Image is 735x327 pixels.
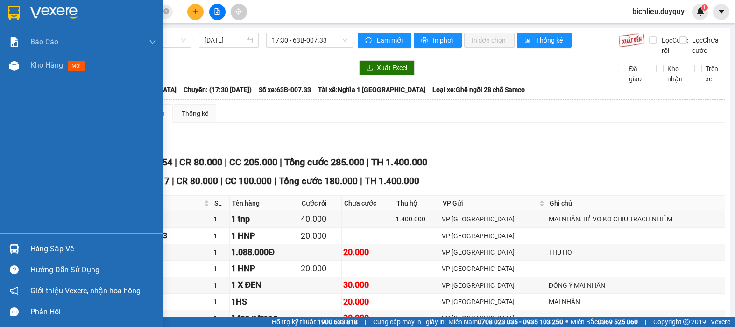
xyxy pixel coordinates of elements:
[433,35,454,45] span: In phơi
[701,4,708,11] sup: 1
[30,263,156,277] div: Hướng dẫn sử dụng
[235,8,242,15] span: aim
[272,317,358,327] span: Hỗ trợ kỹ thuật:
[172,176,174,186] span: |
[225,156,227,168] span: |
[664,64,687,84] span: Kho nhận
[421,37,429,44] span: printer
[696,7,705,16] img: icon-new-feature
[440,277,547,293] td: VP Sài Gòn
[414,33,462,48] button: printerIn phơi
[30,305,156,319] div: Phản hồi
[184,85,252,95] span: Chuyến: (17:30 [DATE])
[213,263,228,274] div: 1
[209,4,226,20] button: file-add
[442,247,545,257] div: VP [GEOGRAPHIC_DATA]
[301,262,340,275] div: 20.000
[30,242,156,256] div: Hàng sắp về
[598,318,638,326] strong: 0369 525 060
[365,176,419,186] span: TH 1.400.000
[536,35,564,45] span: Thống kê
[464,33,515,48] button: In đơn chọn
[213,214,228,224] div: 1
[625,64,649,84] span: Đã giao
[440,310,547,327] td: VP Sài Gòn
[231,312,297,325] div: 1 tnp x trong
[163,8,169,14] span: close-circle
[187,4,204,20] button: plus
[152,176,170,186] span: SL 7
[30,285,141,297] span: Giới thiệu Vexere, nhận hoa hồng
[442,231,545,241] div: VP [GEOGRAPHIC_DATA]
[9,61,19,71] img: warehouse-icon
[259,85,311,95] span: Số xe: 63B-007.33
[163,7,169,16] span: close-circle
[394,196,440,211] th: Thu hộ
[440,244,547,261] td: VP Sài Gòn
[299,196,342,211] th: Cước rồi
[343,312,392,325] div: 30.000
[230,196,299,211] th: Tên hàng
[8,6,20,20] img: logo-vxr
[367,156,369,168] span: |
[549,247,723,257] div: THU HÔ
[10,265,19,274] span: question-circle
[301,229,340,242] div: 20.000
[10,307,19,316] span: message
[9,244,19,254] img: warehouse-icon
[549,280,723,291] div: ĐỒNG Ý MAI NHÂN
[30,36,58,48] span: Báo cáo
[442,313,545,323] div: VP [GEOGRAPHIC_DATA]
[703,4,706,11] span: 1
[702,64,726,84] span: Trên xe
[683,319,690,325] span: copyright
[9,37,19,47] img: solution-icon
[225,176,272,186] span: CC 100.000
[231,278,297,291] div: 1 X ĐEN
[443,198,537,208] span: VP Gửi
[359,60,415,75] button: downloadXuất Excel
[440,211,547,227] td: VP Sài Gòn
[343,295,392,308] div: 20.000
[175,156,177,168] span: |
[440,294,547,310] td: VP Sài Gòn
[231,4,247,20] button: aim
[205,35,245,45] input: 11/09/2025
[442,280,545,291] div: VP [GEOGRAPHIC_DATA]
[213,247,228,257] div: 1
[179,156,222,168] span: CR 80.000
[448,317,563,327] span: Miền Nam
[367,64,373,72] span: download
[274,176,276,186] span: |
[343,278,392,291] div: 30.000
[318,85,425,95] span: Tài xế: Nghĩa 1 [GEOGRAPHIC_DATA]
[149,38,156,46] span: down
[213,313,228,323] div: 1
[440,228,547,244] td: VP Sài Gòn
[658,35,690,56] span: Lọc Cước rồi
[30,61,63,70] span: Kho hàng
[442,263,545,274] div: VP [GEOGRAPHIC_DATA]
[231,295,297,308] div: 1HS
[432,85,525,95] span: Loại xe: Ghế ngồi 28 chỗ Samco
[360,176,362,186] span: |
[231,213,297,226] div: 1 tnp
[688,35,726,56] span: Lọc Chưa cước
[373,317,446,327] span: Cung cấp máy in - giấy in:
[717,7,726,16] span: caret-down
[272,33,347,47] span: 17:30 - 63B-007.33
[442,297,545,307] div: VP [GEOGRAPHIC_DATA]
[343,246,392,259] div: 20.000
[231,229,297,242] div: 1 HNP
[182,108,208,119] div: Thống kê
[284,156,364,168] span: Tổng cước 285.000
[524,37,532,44] span: bar-chart
[365,317,366,327] span: |
[279,176,358,186] span: Tổng cước 180.000
[229,156,277,168] span: CC 205.000
[192,8,199,15] span: plus
[301,213,340,226] div: 40.000
[318,318,358,326] strong: 1900 633 818
[442,214,545,224] div: VP [GEOGRAPHIC_DATA]
[220,176,223,186] span: |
